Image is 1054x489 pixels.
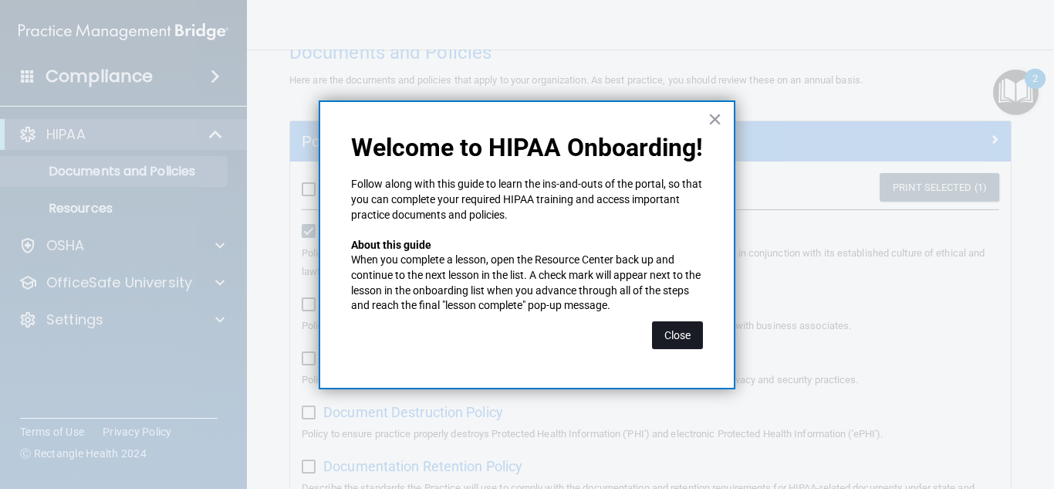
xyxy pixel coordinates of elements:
[708,107,722,131] button: Close
[351,253,703,313] p: When you complete a lesson, open the Resource Center back up and continue to the next lesson in t...
[652,321,703,349] button: Close
[351,177,703,222] p: Follow along with this guide to learn the ins-and-outs of the portal, so that you can complete yo...
[351,133,703,162] p: Welcome to HIPAA Onboarding!
[351,239,431,251] strong: About this guide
